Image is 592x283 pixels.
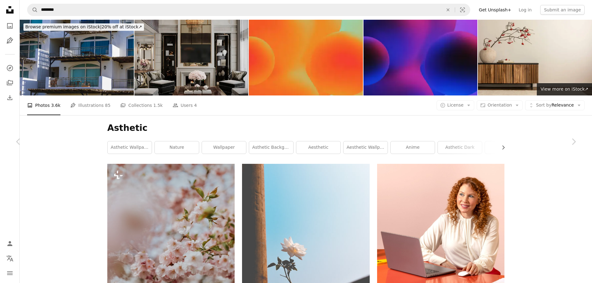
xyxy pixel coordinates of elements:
img: abstract gradient fluid shape background.mobile screen UI design 3d illustration [249,20,363,95]
img: abstract gradient fluid shape background.mobile screen UI design 3d illustration [364,20,478,95]
a: asthetic dark [438,141,482,154]
a: Collections [4,77,16,89]
a: nature [155,141,199,154]
a: asthetic wallpaper [108,141,152,154]
a: pink flower on brown wooden post [242,257,369,262]
a: Get Unsplash+ [475,5,515,15]
img: Asthetic composition of japandi living room interior with copy space, wooden sideboard, round vas... [478,20,592,95]
button: Clear [441,4,455,16]
span: 1.5k [153,102,162,109]
a: aesthetic [296,141,340,154]
a: Illustrations 85 [70,95,110,115]
form: Find visuals sitewide [27,4,470,16]
img: Tranquil morning on a seaside balcony with sunlit asthetic in a coastal resort setting [20,20,134,95]
button: Sort byRelevance [525,100,585,110]
span: View more on iStock ↗ [541,87,588,91]
span: Relevance [536,102,574,108]
span: 20% off at iStock ↗ [25,24,142,29]
a: Illustrations [4,34,16,47]
a: Collections 1.5k [120,95,162,115]
a: Explore [4,62,16,74]
a: Next [555,112,592,171]
a: wallpaper [202,141,246,154]
a: Users 4 [173,95,197,115]
h1: Asthetic [107,123,504,134]
button: License [437,100,475,110]
span: Sort by [536,103,551,107]
a: Log in / Sign up [4,237,16,250]
span: License [447,103,464,107]
button: Orientation [477,100,523,110]
a: anime [391,141,435,154]
a: Photos [4,20,16,32]
span: Browse premium images on iStock | [25,24,101,29]
button: scroll list to the right [498,141,504,154]
a: View more on iStock↗ [537,83,592,95]
span: Orientation [487,103,512,107]
button: Menu [4,267,16,279]
a: Download History [4,91,16,104]
a: aesthetic wallpaper [343,141,388,154]
a: a close up of some flowers [107,257,235,262]
button: Visual search [455,4,470,16]
button: Search Unsplash [27,4,38,16]
a: asthetic background [249,141,293,154]
a: Browse premium images on iStock|20% off at iStock↗ [20,20,148,34]
a: Log in [515,5,535,15]
span: 4 [194,102,197,109]
img: Elegant Living Room with Modern Fireplace and Stylish Decor, asthetic furniture [134,20,249,95]
button: Language [4,252,16,265]
a: flowers [485,141,529,154]
button: Submit an image [540,5,585,15]
span: 85 [105,102,111,109]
